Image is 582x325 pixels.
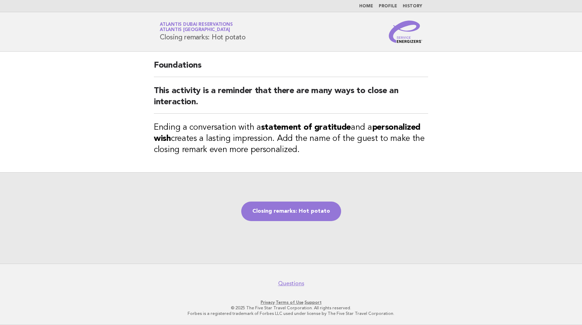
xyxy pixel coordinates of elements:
a: History [403,4,422,8]
h2: This activity is a reminder that there are many ways to close an interaction. [154,85,428,114]
a: Terms of Use [276,300,304,305]
a: Questions [278,280,304,287]
a: Atlantis Dubai ReservationsAtlantis [GEOGRAPHIC_DATA] [160,22,233,32]
p: © 2025 The Five Star Travel Corporation. All rights reserved. [78,305,504,311]
img: Service Energizers [389,21,422,43]
a: Privacy [261,300,275,305]
a: Closing remarks: Hot potato [241,202,341,221]
a: Profile [379,4,397,8]
strong: statement of gratitude [261,123,351,132]
h1: Closing remarks: Hot potato [160,23,245,41]
p: · · [78,300,504,305]
h2: Foundations [154,60,428,77]
a: Support [305,300,322,305]
span: Atlantis [GEOGRAPHIC_DATA] [160,28,230,32]
a: Home [359,4,373,8]
h3: Ending a conversation with a and a creates a lasting impression. Add the name of the guest to mak... [154,122,428,156]
p: Forbes is a registered trademark of Forbes LLC used under license by The Five Star Travel Corpora... [78,311,504,316]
